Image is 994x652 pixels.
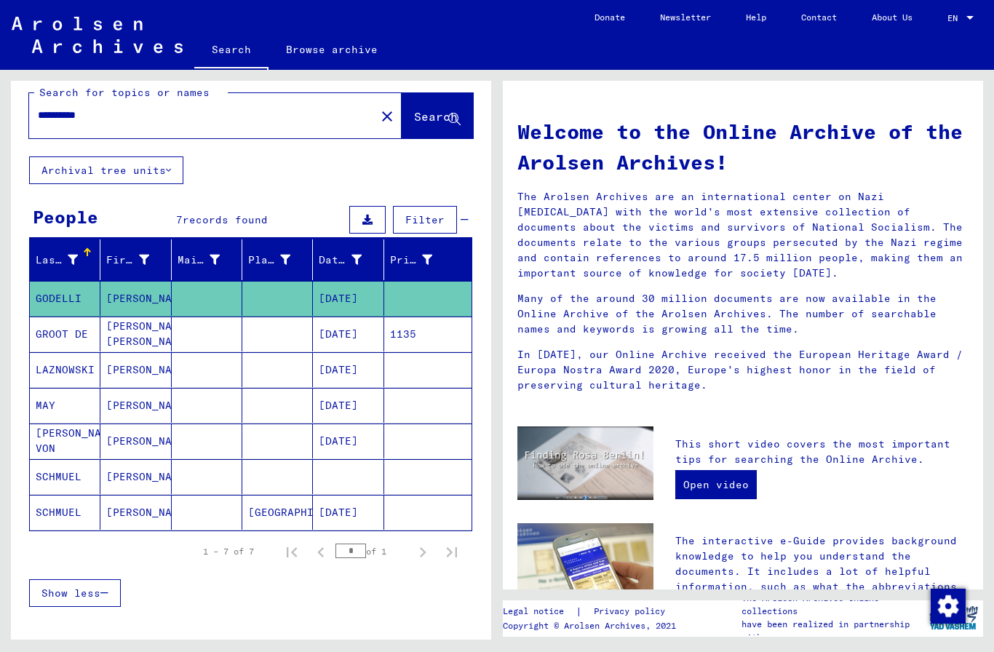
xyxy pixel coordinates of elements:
[203,545,254,558] div: 1 – 7 of 7
[503,604,576,619] a: Legal notice
[319,248,383,271] div: Date of Birth
[675,533,969,625] p: The interactive e-Guide provides background knowledge to help you understand the documents. It in...
[172,239,242,280] mat-header-cell: Maiden Name
[277,537,306,566] button: First page
[313,317,383,351] mat-cell: [DATE]
[30,352,100,387] mat-cell: LAZNOWSKI
[926,600,981,636] img: yv_logo.png
[405,213,445,226] span: Filter
[100,352,171,387] mat-cell: [PERSON_NAME]
[36,253,78,268] div: Last Name
[242,239,313,280] mat-header-cell: Place of Birth
[408,537,437,566] button: Next page
[517,116,969,178] h1: Welcome to the Online Archive of the Arolsen Archives!
[517,347,969,393] p: In [DATE], our Online Archive received the European Heritage Award / Europa Nostra Award 2020, Eu...
[306,537,335,566] button: Previous page
[741,618,923,644] p: have been realized in partnership with
[384,239,472,280] mat-header-cell: Prisoner #
[373,101,402,130] button: Clear
[30,388,100,423] mat-cell: MAY
[30,424,100,458] mat-cell: [PERSON_NAME] VON
[741,592,923,618] p: The Arolsen Archives online collections
[106,253,148,268] div: First Name
[30,495,100,530] mat-cell: SCHMUEL
[947,13,963,23] span: EN
[178,248,242,271] div: Maiden Name
[106,248,170,271] div: First Name
[30,317,100,351] mat-cell: GROOT DE
[378,108,396,125] mat-icon: close
[335,544,408,558] div: of 1
[29,156,183,184] button: Archival tree units
[194,32,269,70] a: Search
[100,239,171,280] mat-header-cell: First Name
[176,213,183,226] span: 7
[390,248,454,271] div: Prisoner #
[313,495,383,530] mat-cell: [DATE]
[319,253,361,268] div: Date of Birth
[269,32,395,67] a: Browse archive
[313,239,383,280] mat-header-cell: Date of Birth
[675,470,757,499] a: Open video
[675,437,969,467] p: This short video covers the most important tips for searching the Online Archive.
[402,93,473,138] button: Search
[503,619,683,632] p: Copyright © Arolsen Archives, 2021
[100,495,171,530] mat-cell: [PERSON_NAME]
[517,523,653,614] img: eguide.jpg
[29,579,121,607] button: Show less
[414,109,458,124] span: Search
[313,281,383,316] mat-cell: [DATE]
[30,239,100,280] mat-header-cell: Last Name
[931,589,966,624] img: Change consent
[503,604,683,619] div: |
[100,459,171,494] mat-cell: [PERSON_NAME]
[582,604,683,619] a: Privacy policy
[242,495,313,530] mat-cell: [GEOGRAPHIC_DATA]
[248,253,290,268] div: Place of Birth
[100,281,171,316] mat-cell: [PERSON_NAME]
[313,352,383,387] mat-cell: [DATE]
[183,213,268,226] span: records found
[517,291,969,337] p: Many of the around 30 million documents are now available in the Online Archive of the Arolsen Ar...
[39,86,210,99] mat-label: Search for topics or names
[178,253,220,268] div: Maiden Name
[100,388,171,423] mat-cell: [PERSON_NAME]
[437,537,466,566] button: Last page
[517,426,653,501] img: video.jpg
[248,248,312,271] div: Place of Birth
[36,248,100,271] div: Last Name
[33,204,98,230] div: People
[41,587,100,600] span: Show less
[30,281,100,316] mat-cell: GODELLI
[30,459,100,494] mat-cell: SCHMUEL
[517,189,969,281] p: The Arolsen Archives are an international center on Nazi [MEDICAL_DATA] with the world’s most ext...
[313,388,383,423] mat-cell: [DATE]
[12,17,183,53] img: Arolsen_neg.svg
[384,317,472,351] mat-cell: 1135
[393,206,457,234] button: Filter
[390,253,432,268] div: Prisoner #
[313,424,383,458] mat-cell: [DATE]
[100,424,171,458] mat-cell: [PERSON_NAME]
[100,317,171,351] mat-cell: [PERSON_NAME] [PERSON_NAME]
